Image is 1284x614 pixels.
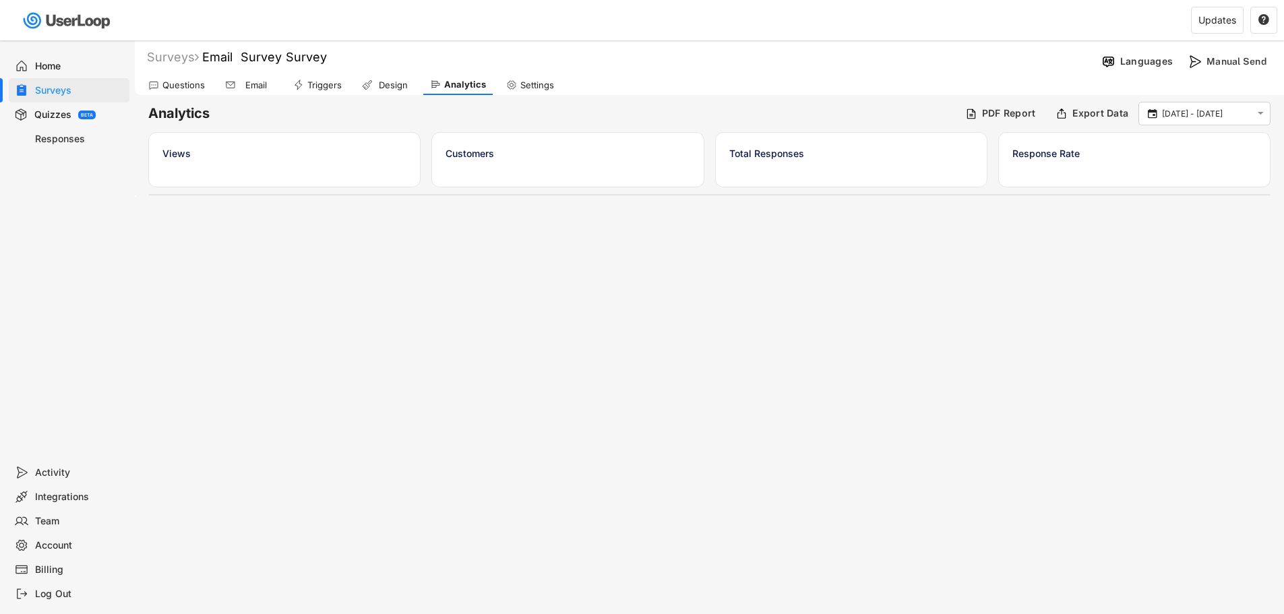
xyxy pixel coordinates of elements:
div: Responses [35,133,124,146]
div: Team [35,515,124,528]
div: Billing [35,563,124,576]
div: Analytics [444,79,486,90]
button:  [1146,108,1159,120]
div: Languages [1120,55,1173,67]
text:  [1258,13,1269,26]
div: Questions [162,80,205,91]
div: Surveys [35,84,124,97]
h6: Analytics [148,104,955,123]
div: Total Responses [729,146,973,160]
font: Email Survey Survey [202,50,327,64]
div: Design [376,80,410,91]
div: Updates [1198,16,1236,25]
div: Customers [446,146,690,160]
div: Integrations [35,491,124,503]
div: Home [35,60,124,73]
button:  [1254,108,1266,119]
div: Manual Send [1206,55,1274,67]
div: PDF Report [982,107,1036,119]
div: Quizzes [34,109,71,121]
img: userloop-logo-01.svg [20,7,115,34]
text:  [1148,107,1157,119]
div: Export Data [1072,107,1128,119]
div: Settings [520,80,554,91]
button:  [1258,14,1270,26]
input: Select Date Range [1162,107,1251,121]
div: Response Rate [1012,146,1256,160]
div: Email [239,80,273,91]
div: Views [162,146,406,160]
div: Account [35,539,124,552]
div: Activity [35,466,124,479]
text:  [1258,108,1264,119]
div: Surveys [147,49,199,65]
div: BETA [81,113,93,117]
div: Log Out [35,588,124,601]
img: Language%20Icon.svg [1101,55,1115,69]
div: Triggers [307,80,342,91]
